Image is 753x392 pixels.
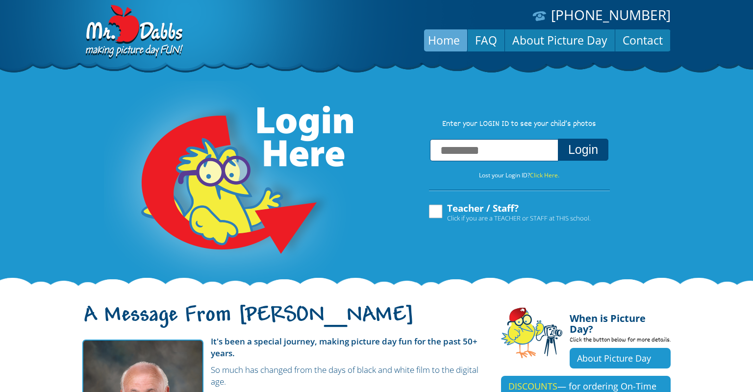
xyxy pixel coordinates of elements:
a: Home [421,28,467,52]
img: Dabbs Company [82,5,184,60]
h4: When is Picture Day? [570,307,671,335]
button: Login [558,139,608,161]
h1: A Message From [PERSON_NAME] [82,311,486,332]
p: So much has changed from the days of black and white film to the digital age. [82,364,486,388]
label: Teacher / Staff? [427,203,591,222]
a: Click Here. [530,171,559,179]
p: Lost your Login ID? [419,170,620,181]
img: Login Here [104,81,355,287]
strong: It's been a special journey, making picture day fun for the past 50+ years. [211,336,477,359]
a: About Picture Day [570,348,671,368]
a: [PHONE_NUMBER] [551,5,671,24]
span: Click if you are a TEACHER or STAFF at THIS school. [447,213,591,223]
p: Enter your LOGIN ID to see your child’s photos [419,119,620,130]
a: Contact [615,28,670,52]
span: DISCOUNTS [508,380,557,392]
a: About Picture Day [505,28,615,52]
p: Click the button below for more details. [570,335,671,348]
a: FAQ [468,28,504,52]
